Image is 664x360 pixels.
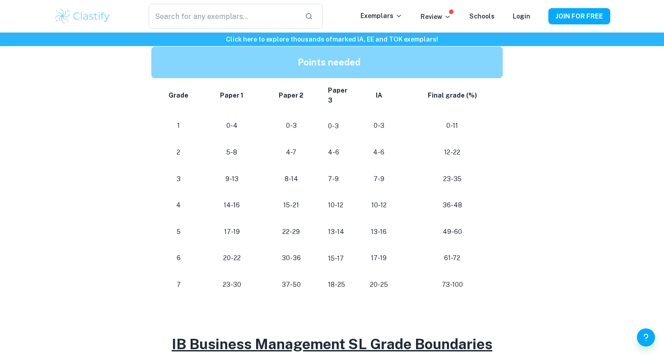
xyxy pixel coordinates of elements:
[321,271,356,298] td: 18-25
[209,252,254,264] p: 20-22
[409,173,496,185] p: 23-35
[162,226,195,238] p: 5
[321,245,356,271] td: 15-17
[409,199,496,211] p: 36-48
[162,146,195,159] p: 2
[409,226,496,238] p: 49-60
[321,192,356,219] td: 10-12
[376,92,382,99] strong: IA
[363,146,394,159] p: 4-6
[209,199,254,211] p: 14-16
[172,336,492,352] u: IB Business Management SL Grade Boundaries
[328,87,347,104] strong: Paper 3
[321,112,356,139] td: 0-3
[209,279,254,291] p: 23-30
[162,252,195,264] p: 6
[149,4,298,29] input: Search for any exemplars...
[269,199,314,211] p: 15-21
[269,173,314,185] p: 8-14
[469,13,495,20] a: Schools
[363,226,394,238] p: 13-16
[269,120,314,132] p: 0-3
[637,328,655,346] button: Help and Feedback
[162,199,195,211] p: 4
[162,173,195,185] p: 3
[363,173,394,185] p: 7-9
[54,7,111,25] img: Clastify logo
[168,92,188,99] strong: Grade
[298,57,360,68] strong: Points needed
[409,146,496,159] p: 12-22
[409,120,496,132] p: 0-11
[363,120,394,132] p: 0-3
[209,146,254,159] p: 5-8
[2,34,662,44] h6: Click here to explore thousands of marked IA, EE and TOK exemplars !
[321,219,356,245] td: 13-14
[209,173,254,185] p: 9-13
[162,279,195,291] p: 7
[269,279,314,291] p: 37-50
[269,252,314,264] p: 30-36
[220,92,243,99] strong: Paper 1
[321,139,356,166] td: 4-6
[428,92,477,99] strong: Final grade (%)
[279,92,304,99] strong: Paper 2
[360,11,402,21] p: Exemplars
[421,12,451,22] p: Review
[548,8,610,24] button: JOIN FOR FREE
[409,252,496,264] p: 61-72
[162,120,195,132] p: 1
[209,120,254,132] p: 0-4
[321,166,356,192] td: 7-9
[363,199,394,211] p: 10-12
[363,252,394,264] p: 17-19
[269,226,314,238] p: 22-29
[209,226,254,238] p: 17-19
[409,279,496,291] p: 73-100
[513,13,530,20] a: Login
[269,146,314,159] p: 4-7
[363,279,394,291] p: 20-25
